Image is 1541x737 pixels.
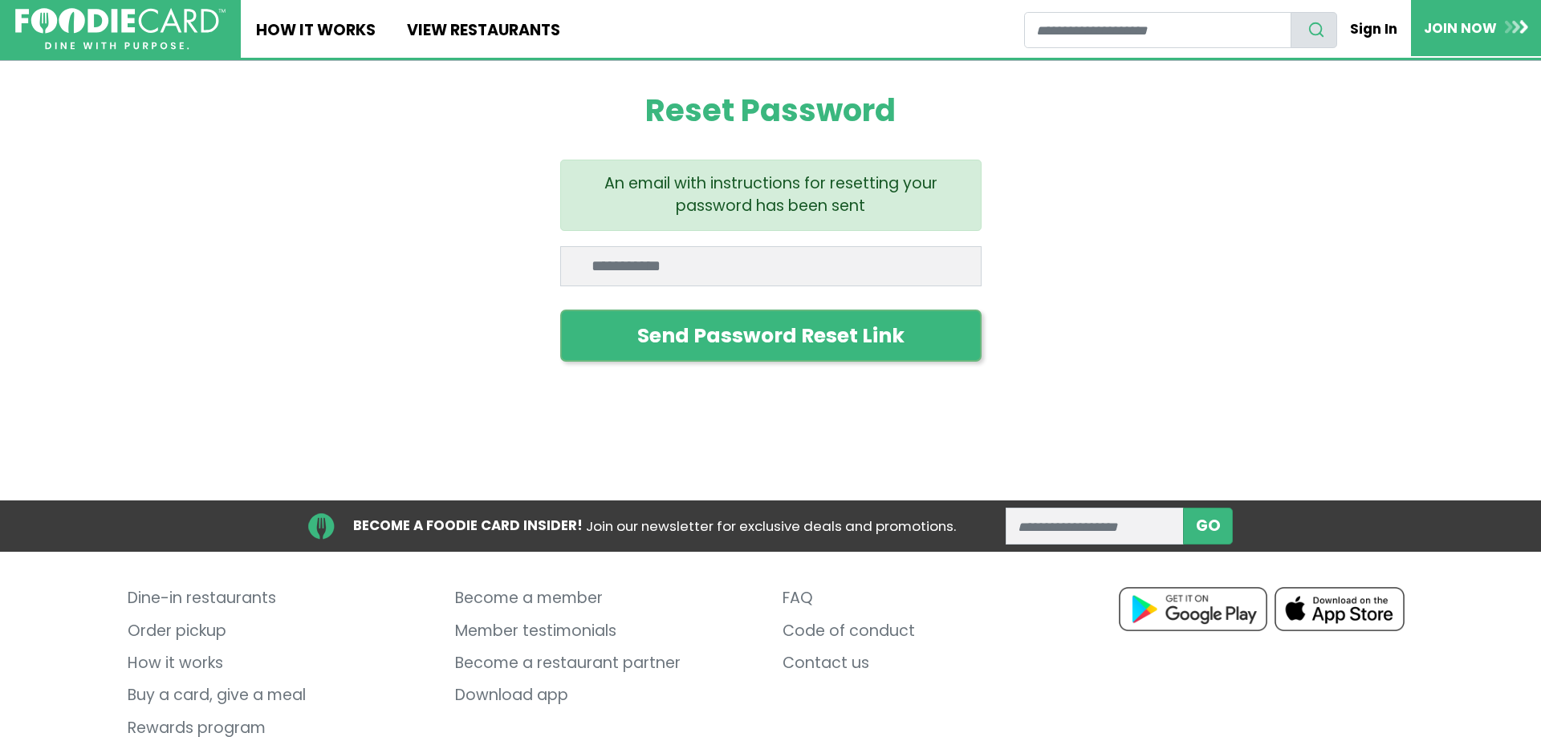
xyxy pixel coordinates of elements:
[1183,508,1233,544] button: subscribe
[560,310,982,362] button: Send Password Reset Link
[455,615,758,647] a: Member testimonials
[455,680,758,712] a: Download app
[1006,508,1185,544] input: enter email address
[1024,12,1291,48] input: restaurant search
[560,92,982,129] h1: Reset Password
[560,160,982,230] div: An email with instructions for resetting your password has been sent
[128,680,431,712] a: Buy a card, give a meal
[783,647,1086,679] a: Contact us
[1291,12,1337,48] button: search
[586,516,956,536] span: Join our newsletter for exclusive deals and promotions.
[783,583,1086,615] a: FAQ
[15,8,226,51] img: FoodieCard; Eat, Drink, Save, Donate
[353,516,583,535] strong: BECOME A FOODIE CARD INSIDER!
[128,647,431,679] a: How it works
[783,615,1086,647] a: Code of conduct
[455,583,758,615] a: Become a member
[455,647,758,679] a: Become a restaurant partner
[128,583,431,615] a: Dine-in restaurants
[1337,11,1411,47] a: Sign In
[128,615,431,647] a: Order pickup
